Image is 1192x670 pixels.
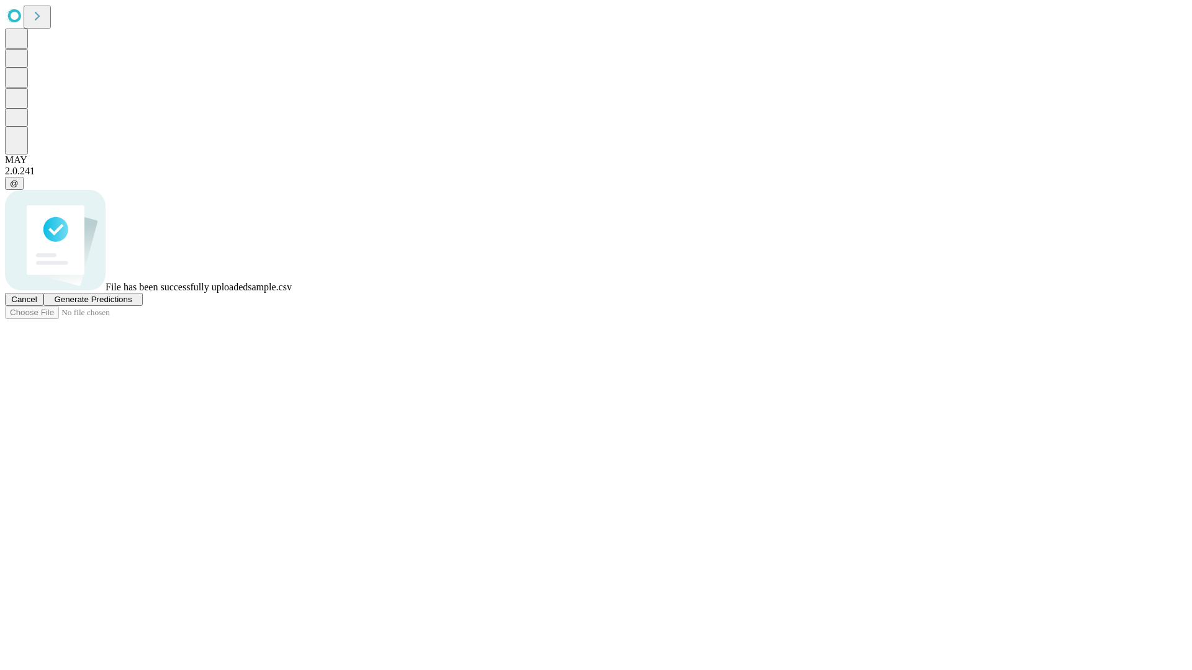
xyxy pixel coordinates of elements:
div: MAY [5,154,1187,166]
div: 2.0.241 [5,166,1187,177]
button: @ [5,177,24,190]
span: @ [10,179,19,188]
span: File has been successfully uploaded [106,282,248,292]
span: Cancel [11,295,37,304]
button: Cancel [5,293,43,306]
span: sample.csv [248,282,292,292]
span: Generate Predictions [54,295,132,304]
button: Generate Predictions [43,293,143,306]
